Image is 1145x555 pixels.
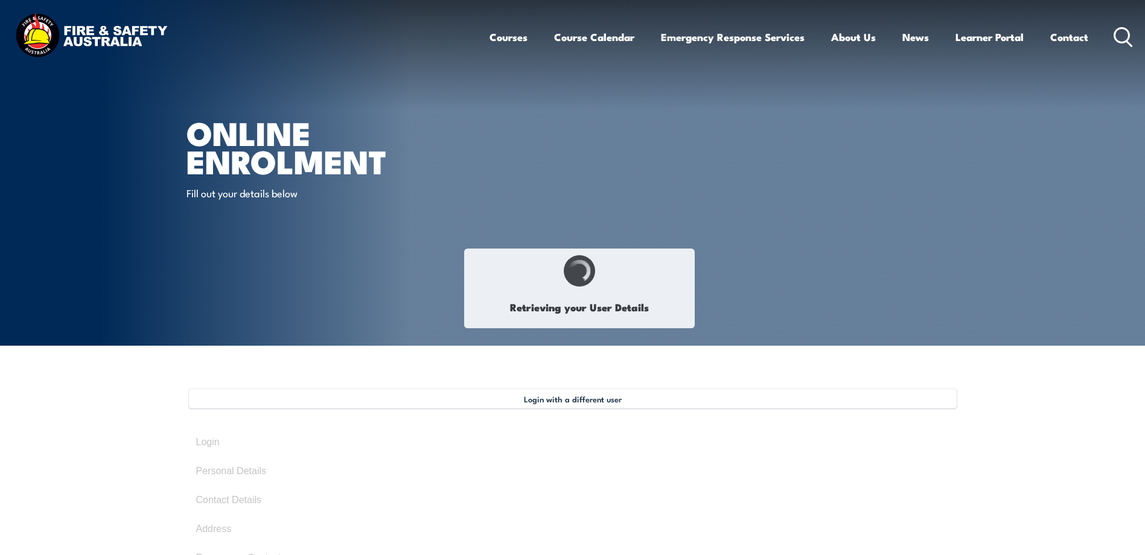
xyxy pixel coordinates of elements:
[661,21,805,53] a: Emergency Response Services
[554,21,634,53] a: Course Calendar
[1050,21,1088,53] a: Contact
[490,21,528,53] a: Courses
[187,118,485,174] h1: Online Enrolment
[955,21,1024,53] a: Learner Portal
[831,21,876,53] a: About Us
[524,394,622,404] span: Login with a different user
[902,21,929,53] a: News
[471,293,688,322] h1: Retrieving your User Details
[187,186,407,200] p: Fill out your details below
